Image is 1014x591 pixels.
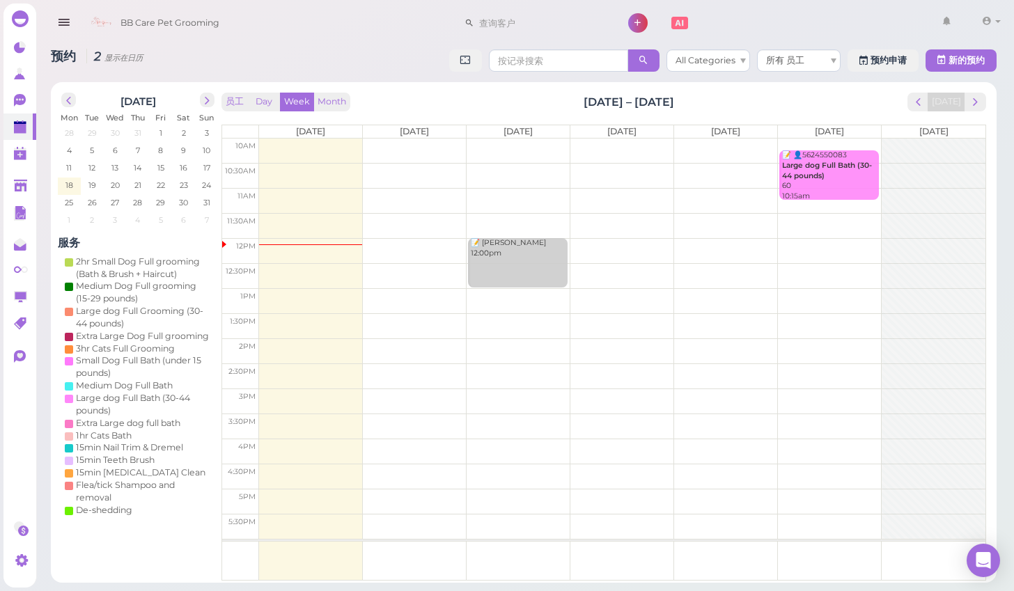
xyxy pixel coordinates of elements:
[109,196,120,209] span: 27
[111,214,118,226] span: 3
[66,214,72,226] span: 1
[180,214,187,226] span: 6
[180,127,187,139] span: 2
[239,392,256,401] span: 3pm
[88,214,95,226] span: 2
[203,127,210,139] span: 3
[178,196,189,209] span: 30
[815,126,844,136] span: [DATE]
[926,49,997,72] button: 新的预约
[134,144,141,157] span: 7
[61,93,76,107] button: prev
[76,430,132,442] div: 1hr Cats Bath
[131,113,145,123] span: Thu
[156,161,166,174] span: 15
[134,214,141,226] span: 4
[76,255,211,281] div: 2hr Small Dog Full grooming (Bath & Brush + Haircut)
[76,441,183,454] div: 15min Nail Trim & Dremel
[489,49,628,72] input: 按记录搜索
[61,113,78,123] span: Mon
[907,93,929,111] button: prev
[132,161,143,174] span: 14
[87,161,97,174] span: 12
[237,191,256,200] span: 11am
[109,179,121,191] span: 20
[226,267,256,276] span: 12:30pm
[58,236,218,249] h4: 服务
[180,144,187,157] span: 9
[63,127,75,139] span: 28
[584,94,674,110] h2: [DATE] – [DATE]
[504,126,533,136] span: [DATE]
[227,216,256,226] span: 11:30am
[230,317,256,326] span: 1:30pm
[87,179,97,191] span: 19
[178,161,189,174] span: 16
[65,161,73,174] span: 11
[65,144,73,157] span: 4
[965,93,986,111] button: next
[76,466,205,479] div: 15min [MEDICAL_DATA] Clean
[51,49,79,63] span: 预约
[474,12,609,34] input: 查询客户
[782,161,872,180] b: Large dog Full Bath (30-44 pounds)
[400,126,429,136] span: [DATE]
[88,144,95,157] span: 5
[132,196,143,209] span: 28
[111,144,119,157] span: 6
[202,196,212,209] span: 31
[63,196,75,209] span: 25
[157,144,164,157] span: 8
[676,55,735,65] span: All Categories
[133,179,143,191] span: 21
[76,417,180,430] div: Extra Large dog full bath
[280,93,314,111] button: Week
[228,417,256,426] span: 3:30pm
[221,93,248,111] button: 员工
[201,144,212,157] span: 10
[109,127,121,139] span: 30
[848,49,919,72] a: 预约申请
[203,214,210,226] span: 7
[711,126,740,136] span: [DATE]
[76,479,211,504] div: Flea/tick Shampoo and removal
[120,3,219,42] span: BB Care Pet Grooming
[228,367,256,376] span: 2:30pm
[120,93,156,108] h2: [DATE]
[766,55,804,65] span: 所有 员工
[76,379,173,392] div: Medium Dog Full Bath
[178,179,189,191] span: 23
[86,127,98,139] span: 29
[313,93,350,111] button: Month
[296,126,325,136] span: [DATE]
[158,127,164,139] span: 1
[155,196,166,209] span: 29
[86,196,98,209] span: 26
[225,166,256,175] span: 10:30am
[157,214,164,226] span: 5
[76,342,175,355] div: 3hr Cats Full Grooming
[201,179,212,191] span: 24
[155,179,166,191] span: 22
[106,113,124,123] span: Wed
[133,127,143,139] span: 31
[76,392,211,417] div: Large dog Full Bath (30-44 pounds)
[202,161,212,174] span: 17
[247,93,281,111] button: Day
[155,113,166,123] span: Fri
[85,113,99,123] span: Tue
[76,330,209,342] div: Extra Large Dog Full grooming
[919,126,949,136] span: [DATE]
[76,305,211,330] div: Large dog Full Grooming (30-44 pounds)
[228,467,256,476] span: 4:30pm
[781,150,878,201] div: 📝 👤5624550083 60 10:15am
[86,49,143,63] i: 2
[239,342,256,351] span: 2pm
[104,53,143,63] small: 显示在日历
[235,141,256,150] span: 10am
[76,354,211,379] div: Small Dog Full Bath (under 15 pounds)
[228,517,256,526] span: 5:30pm
[239,492,256,501] span: 5pm
[177,113,190,123] span: Sat
[967,544,1000,577] div: Open Intercom Messenger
